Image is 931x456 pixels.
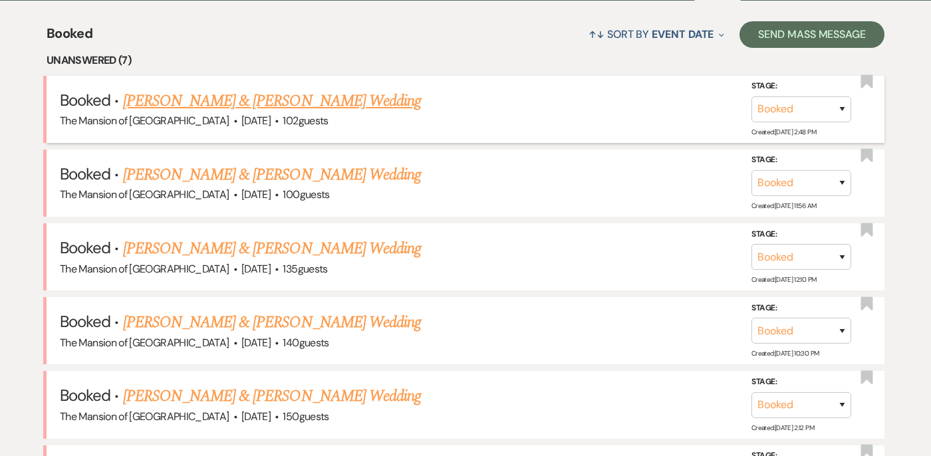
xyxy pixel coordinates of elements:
a: [PERSON_NAME] & [PERSON_NAME] Wedding [123,310,421,334]
a: [PERSON_NAME] & [PERSON_NAME] Wedding [123,384,421,408]
span: Event Date [652,27,714,41]
span: Booked [60,90,110,110]
span: The Mansion of [GEOGRAPHIC_DATA] [60,336,229,350]
span: Created: [DATE] 10:30 PM [751,349,819,358]
span: [DATE] [241,409,271,423]
span: The Mansion of [GEOGRAPHIC_DATA] [60,114,229,128]
button: Sort By Event Date [583,17,730,52]
label: Stage: [751,153,851,168]
a: [PERSON_NAME] & [PERSON_NAME] Wedding [123,163,421,187]
button: Send Mass Message [739,21,884,48]
label: Stage: [751,227,851,241]
span: [DATE] [241,262,271,276]
span: Created: [DATE] 2:48 PM [751,128,816,136]
span: The Mansion of [GEOGRAPHIC_DATA] [60,187,229,201]
span: Created: [DATE] 11:56 AM [751,201,816,210]
label: Stage: [751,301,851,316]
label: Stage: [751,79,851,94]
span: 100 guests [283,187,329,201]
span: 102 guests [283,114,328,128]
span: Created: [DATE] 12:10 PM [751,275,816,284]
span: Created: [DATE] 2:12 PM [751,423,814,431]
label: Stage: [751,375,851,390]
span: [DATE] [241,114,271,128]
span: [DATE] [241,336,271,350]
a: [PERSON_NAME] & [PERSON_NAME] Wedding [123,89,421,113]
span: The Mansion of [GEOGRAPHIC_DATA] [60,409,229,423]
span: The Mansion of [GEOGRAPHIC_DATA] [60,262,229,276]
span: Booked [60,237,110,258]
span: Booked [47,23,92,52]
span: Booked [60,164,110,184]
span: Booked [60,385,110,405]
span: Booked [60,311,110,332]
span: 135 guests [283,262,327,276]
span: 150 guests [283,409,329,423]
span: ↑↓ [589,27,604,41]
span: 140 guests [283,336,329,350]
a: [PERSON_NAME] & [PERSON_NAME] Wedding [123,237,421,261]
li: Unanswered (7) [47,52,884,69]
span: [DATE] [241,187,271,201]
